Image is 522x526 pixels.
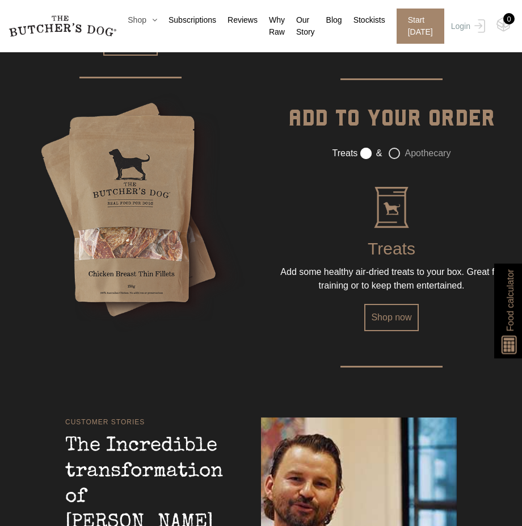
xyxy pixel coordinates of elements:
[368,230,415,265] div: Treats
[65,417,457,427] div: CUSTOMER STORIES
[332,147,358,160] label: Treats
[397,9,444,44] span: Start [DATE]
[116,14,157,26] a: Shop
[385,9,448,44] a: Start [DATE]
[288,101,495,147] div: ADD TO YOUR ORDER
[364,304,418,331] a: Shop now
[360,148,382,159] label: &
[258,14,285,38] a: Why Raw
[157,14,216,26] a: Subscriptions
[216,14,258,26] a: Reviews
[389,148,451,159] label: Apothecary
[496,17,511,32] img: TBD_Cart-Empty.png
[342,14,385,26] a: Stockists
[278,265,505,293] div: Add some healthy air-dried treats to your box. Great for training or to keep them entertained.
[503,269,517,331] span: Food calculator
[503,13,515,24] div: 0
[285,14,315,38] a: Our Story
[315,14,342,26] a: Blog
[448,9,485,44] a: Login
